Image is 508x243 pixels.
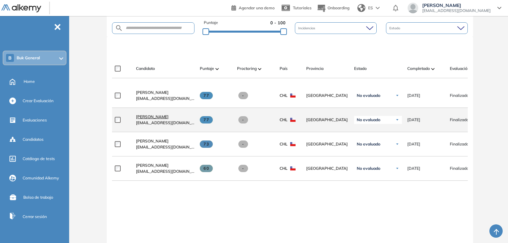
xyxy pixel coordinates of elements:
[200,116,213,123] span: 77
[238,116,248,123] span: -
[215,68,219,70] img: [missing "en.ARROW_ALT" translation]
[290,118,296,122] img: CHL
[407,66,430,72] span: Completado
[200,165,213,172] span: 60
[290,166,296,170] img: CHL
[407,117,420,123] span: [DATE]
[357,141,380,147] span: No evaluado
[407,165,420,171] span: [DATE]
[450,141,469,147] span: Finalizado
[136,114,194,120] a: [PERSON_NAME]
[407,141,420,147] span: [DATE]
[306,117,349,123] span: [GEOGRAPHIC_DATA]
[1,4,41,13] img: Logo
[23,156,55,162] span: Catálogo de tests
[422,8,491,13] span: [EMAIL_ADDRESS][DOMAIN_NAME]
[317,1,349,15] button: Onboarding
[23,136,44,142] span: Candidatos
[231,3,275,11] a: Agendar una demo
[136,120,194,126] span: [EMAIL_ADDRESS][DOMAIN_NAME]
[238,92,248,99] span: -
[200,66,214,72] span: Puntaje
[238,165,248,172] span: -
[204,20,218,26] span: Puntaje
[431,68,435,70] img: [missing "en.ARROW_ALT" translation]
[200,140,213,148] span: 73
[357,166,380,171] span: No evaluado
[357,93,380,98] span: No evaluado
[298,26,317,31] span: Incidencias
[23,117,47,123] span: Evaluaciones
[395,166,399,170] img: Ícono de flecha
[136,90,194,96] a: [PERSON_NAME]
[389,26,402,31] span: Estado
[270,20,286,26] span: 0 - 100
[357,117,380,122] span: No evaluado
[306,165,349,171] span: [GEOGRAPHIC_DATA]
[136,90,169,95] span: [PERSON_NAME]
[23,194,53,200] span: Bolsa de trabajo
[136,168,194,174] span: [EMAIL_ADDRESS][DOMAIN_NAME]
[407,93,420,99] span: [DATE]
[376,7,380,9] img: arrow
[8,55,12,61] span: B
[238,140,248,148] span: -
[115,24,123,32] img: SEARCH_ALT
[293,5,312,10] span: Tutoriales
[136,66,155,72] span: Candidato
[239,5,275,10] span: Agendar una demo
[237,66,257,72] span: Proctoring
[23,214,47,220] span: Cerrar sesión
[395,94,399,98] img: Ícono de flecha
[290,94,296,98] img: CHL
[200,92,213,99] span: 77
[23,98,54,104] span: Crear Evaluación
[368,5,373,11] span: ES
[136,138,169,143] span: [PERSON_NAME]
[354,66,367,72] span: Estado
[17,55,40,61] span: Buk General
[295,22,377,34] div: Incidencias
[450,66,470,72] span: Evaluación
[24,79,35,85] span: Home
[450,93,469,99] span: Finalizado
[280,66,288,72] span: País
[450,117,469,123] span: Finalizado
[280,141,288,147] span: CHL
[136,144,194,150] span: [EMAIL_ADDRESS][DOMAIN_NAME]
[395,142,399,146] img: Ícono de flecha
[395,118,399,122] img: Ícono de flecha
[136,96,194,102] span: [EMAIL_ADDRESS][DOMAIN_NAME]
[136,138,194,144] a: [PERSON_NAME]
[23,175,59,181] span: Comunidad Alkemy
[258,68,261,70] img: [missing "en.ARROW_ALT" translation]
[136,114,169,119] span: [PERSON_NAME]
[422,3,491,8] span: [PERSON_NAME]
[280,93,288,99] span: CHL
[450,165,469,171] span: Finalizado
[280,117,288,123] span: CHL
[386,22,468,34] div: Estado
[306,66,323,72] span: Provincia
[306,93,349,99] span: [GEOGRAPHIC_DATA]
[357,4,365,12] img: world
[280,165,288,171] span: CHL
[290,142,296,146] img: CHL
[306,141,349,147] span: [GEOGRAPHIC_DATA]
[327,5,349,10] span: Onboarding
[136,163,169,168] span: [PERSON_NAME]
[136,162,194,168] a: [PERSON_NAME]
